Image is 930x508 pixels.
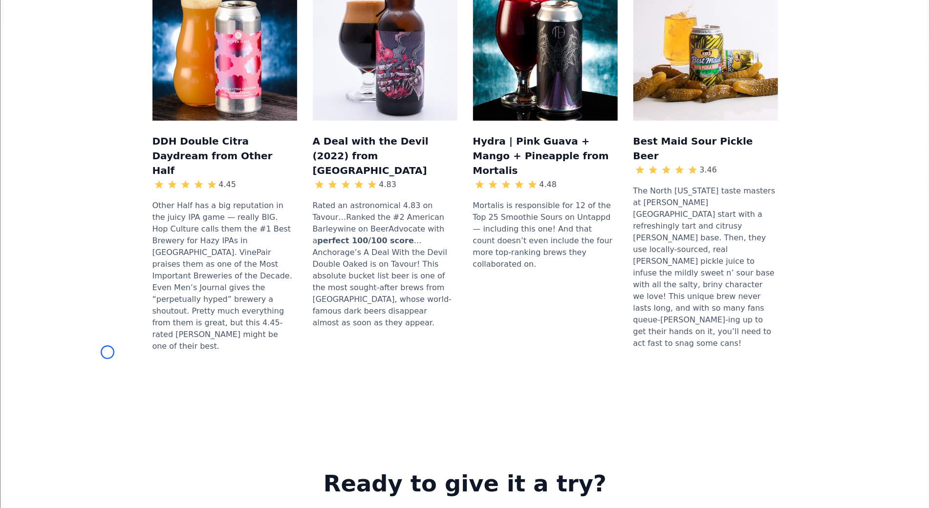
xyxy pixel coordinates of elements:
[313,132,457,178] h3: A Deal with the Devil (2022) from [GEOGRAPHIC_DATA]
[473,195,618,275] div: Mortalis is responsible for 12 of the Top 25 Smoothie Sours on Untappd — including this one! And ...
[379,179,396,190] div: 4.83
[539,179,557,190] div: 4.48
[633,132,778,163] h3: Best Maid Sour Pickle Beer
[633,180,778,354] div: The North [US_STATE] taste masters at [PERSON_NAME][GEOGRAPHIC_DATA] start with a refreshingly ta...
[699,164,717,176] div: 3.46
[324,470,606,498] strong: Ready to give it a try?
[218,179,236,190] div: 4.45
[317,236,414,245] strong: perfect 100/100 score
[152,195,297,357] div: Other Half has a big reputation in the juicy IPA game — really BIG. Hop Culture calls them the #1...
[313,195,457,334] div: Rated an astronomical 4.83 on Tavour…Ranked the #2 American Barleywine on BeerAdvocate with a …An...
[152,132,297,178] h3: DDH Double Citra Daydream from Other Half
[473,132,618,178] h3: Hydra | Pink Guava + Mango + Pineapple from Mortalis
